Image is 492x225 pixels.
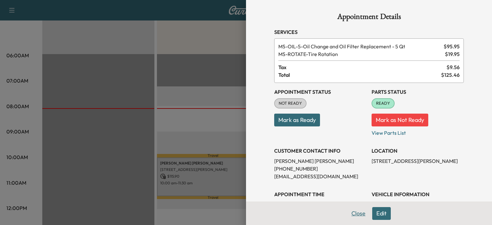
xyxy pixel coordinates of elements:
p: [STREET_ADDRESS][PERSON_NAME] [372,157,464,165]
span: Tire Rotation [278,50,442,58]
button: Mark as Not Ready [372,114,428,126]
h3: Appointment Status [274,88,366,96]
p: [PERSON_NAME] [PERSON_NAME] [274,157,366,165]
h1: Appointment Details [274,13,464,23]
p: View Parts List [372,126,464,137]
button: Mark as Ready [274,114,320,126]
span: $ 19.95 [445,50,460,58]
p: Date: [DATE] [274,201,366,208]
h3: CUSTOMER CONTACT INFO [274,147,366,155]
span: $ 95.95 [444,43,460,50]
span: $ 9.56 [447,63,460,71]
span: Tax [278,63,447,71]
h3: Services [274,28,464,36]
span: NOT READY [275,100,306,107]
p: [EMAIL_ADDRESS][DOMAIN_NAME] [274,173,366,180]
span: Total [278,71,441,79]
button: Close [347,207,370,220]
p: 2024 Buick Encore GX [372,201,464,208]
p: [PHONE_NUMBER] [274,165,366,173]
span: Oil Change and Oil Filter Replacement - 5 Qt [278,43,441,50]
h3: LOCATION [372,147,464,155]
h3: Parts Status [372,88,464,96]
span: READY [372,100,394,107]
span: $ 125.46 [441,71,460,79]
button: Edit [372,207,391,220]
h3: VEHICLE INFORMATION [372,190,464,198]
h3: APPOINTMENT TIME [274,190,366,198]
